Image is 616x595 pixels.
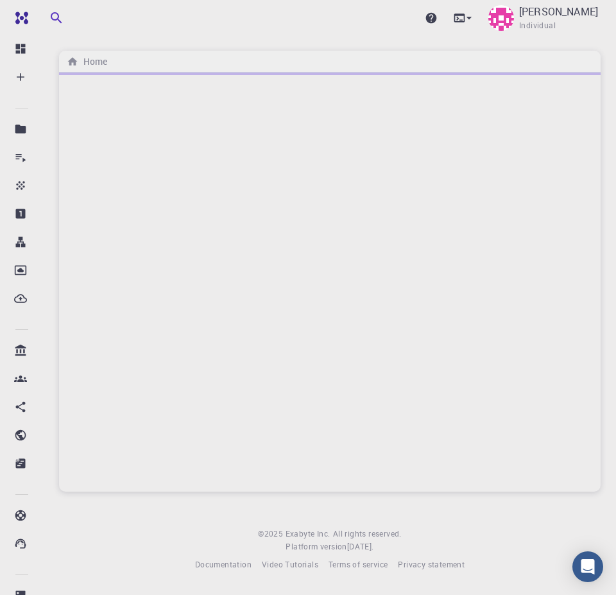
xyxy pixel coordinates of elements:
[64,55,110,69] nav: breadcrumb
[398,558,465,571] a: Privacy statement
[519,4,598,19] p: [PERSON_NAME]
[329,559,388,569] span: Terms of service
[572,551,603,582] div: Open Intercom Messenger
[488,5,514,31] img: Elisban Sacari
[286,540,346,553] span: Platform version
[78,55,107,69] h6: Home
[195,559,252,569] span: Documentation
[398,559,465,569] span: Privacy statement
[258,528,285,540] span: © 2025
[195,558,252,571] a: Documentation
[329,558,388,571] a: Terms of service
[347,541,374,551] span: [DATE] .
[286,528,330,540] a: Exabyte Inc.
[10,12,28,24] img: logo
[333,528,402,540] span: All rights reserved.
[262,559,318,569] span: Video Tutorials
[519,19,556,32] span: Individual
[286,528,330,539] span: Exabyte Inc.
[262,558,318,571] a: Video Tutorials
[347,540,374,553] a: [DATE].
